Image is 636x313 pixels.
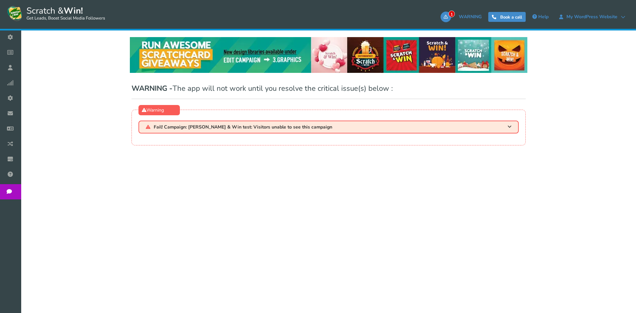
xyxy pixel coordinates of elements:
[154,125,332,130] span: Fail! Campaign: [PERSON_NAME] & Win test: Visitors unable to see this campaign
[138,105,180,115] div: Warning
[441,12,485,22] a: 1WARNING
[488,12,526,22] a: Book a call
[563,14,621,20] span: My WordPress Website
[7,5,105,22] a: Scratch &Win! Get Leads, Boost Social Media Followers
[538,14,549,20] span: Help
[459,14,482,20] span: WARNING
[23,5,105,22] span: Scratch &
[64,5,83,17] strong: Win!
[7,5,23,22] img: Scratch and Win
[449,11,455,17] span: 1
[132,83,173,93] span: WARNING -
[500,14,522,20] span: Book a call
[529,12,552,22] a: Help
[26,16,105,21] small: Get Leads, Boost Social Media Followers
[130,37,527,73] img: festival-poster-2020.webp
[132,85,526,99] h1: The app will not work until you resolve the critical issue(s) below :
